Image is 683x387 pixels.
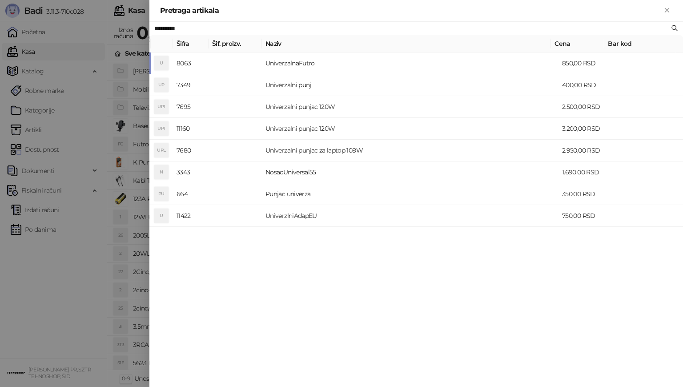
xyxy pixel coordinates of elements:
td: UniverzlniAdapEU [262,205,558,227]
td: 3.200,00 RSD [558,118,612,140]
button: Zatvori [662,5,672,16]
td: 2.950,00 RSD [558,140,612,161]
td: 7695 [173,96,209,118]
div: PU [154,187,169,201]
th: Šifra [173,35,209,52]
div: U [154,209,169,223]
td: NosacUniversal55 [262,161,558,183]
td: 8063 [173,52,209,74]
td: 2.500,00 RSD [558,96,612,118]
td: Univerzalni punjac 120W [262,118,558,140]
td: 7349 [173,74,209,96]
td: 400,00 RSD [558,74,612,96]
td: 11160 [173,118,209,140]
td: 750,00 RSD [558,205,612,227]
td: Univerzalni punj [262,74,558,96]
td: 11422 [173,205,209,227]
td: Punjac univerza [262,183,558,205]
div: UP1 [154,121,169,136]
div: Pretraga artikala [160,5,662,16]
div: U [154,56,169,70]
div: UP1 [154,100,169,114]
th: Naziv [262,35,551,52]
th: Cena [551,35,604,52]
div: N [154,165,169,179]
td: Univerzalni punjac 120W [262,96,558,118]
th: Šif. proizv. [209,35,262,52]
td: 350,00 RSD [558,183,612,205]
td: 664 [173,183,209,205]
td: 7680 [173,140,209,161]
td: Univerzalni punjac za laptop 108W [262,140,558,161]
td: UniverzalnaFutro [262,52,558,74]
td: 850,00 RSD [558,52,612,74]
th: Bar kod [604,35,675,52]
td: 1.690,00 RSD [558,161,612,183]
div: UPL [154,143,169,157]
div: UP [154,78,169,92]
td: 3343 [173,161,209,183]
